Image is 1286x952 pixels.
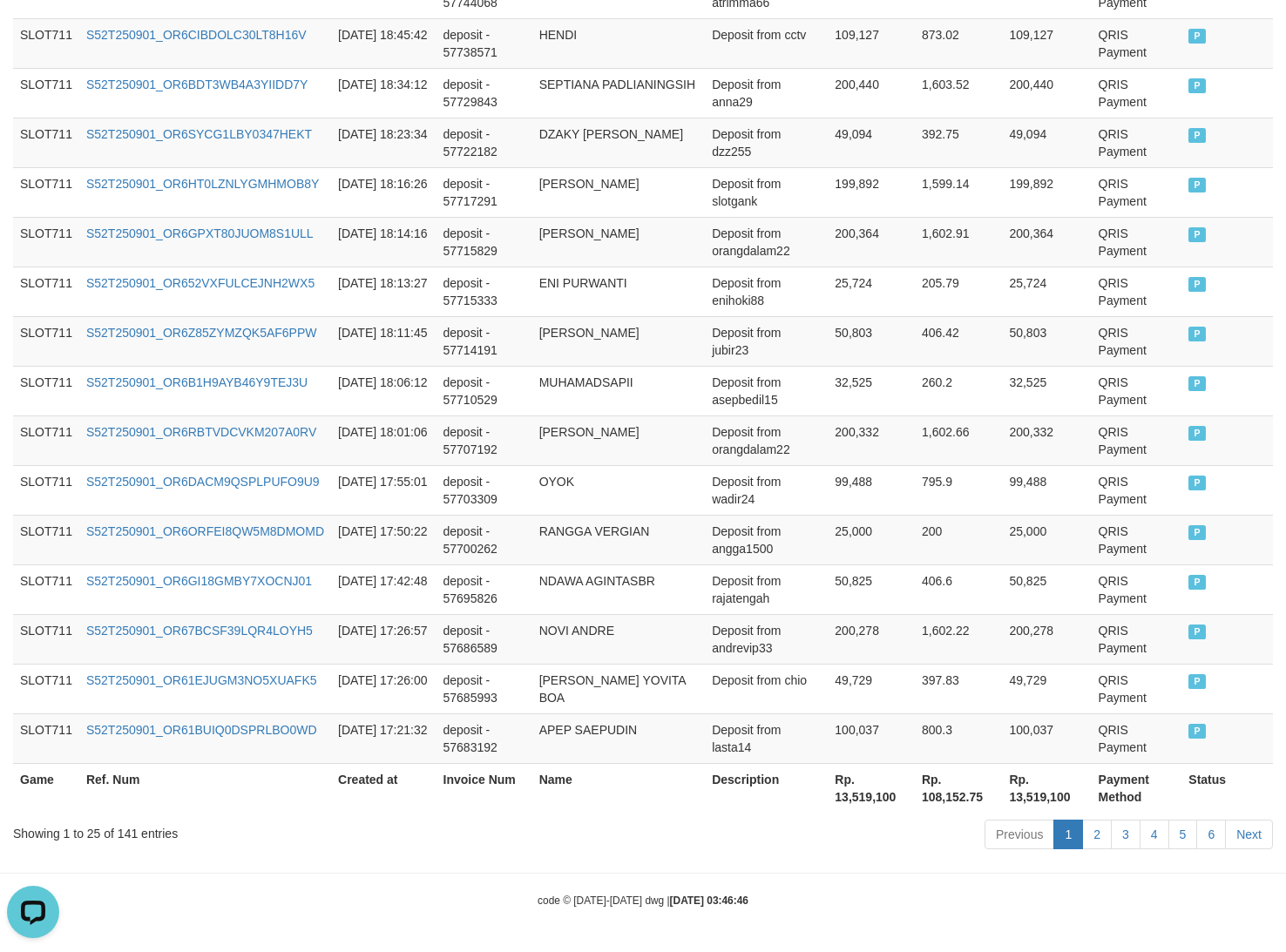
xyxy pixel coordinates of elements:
td: 25,724 [828,267,915,316]
td: [DATE] 18:01:06 [331,415,436,465]
td: SLOT711 [13,564,79,614]
td: Deposit from jubir23 [705,316,828,366]
td: SLOT711 [13,614,79,664]
a: 3 [1111,820,1140,849]
td: NDAWA AGINTASBR [532,564,706,614]
a: Previous [985,820,1054,849]
td: 49,094 [1002,118,1091,167]
td: deposit - 57700262 [437,515,532,564]
td: SLOT711 [13,664,79,713]
td: 200,364 [1002,217,1091,267]
td: 205.79 [915,267,1002,316]
a: S52T250901_OR6CIBDOLC30LT8H16V [86,28,307,42]
td: deposit - 57683192 [437,713,532,763]
td: 200,440 [1002,68,1091,118]
td: 200,440 [828,68,915,118]
th: Status [1181,763,1273,813]
td: ENI PURWANTI [532,267,706,316]
a: S52T250901_OR61EJUGM3NO5XUAFK5 [86,673,317,687]
td: [DATE] 17:55:01 [331,465,436,515]
span: PAID [1188,674,1206,689]
td: QRIS Payment [1092,664,1182,713]
td: Deposit from orangdalam22 [705,415,828,465]
span: PAID [1188,575,1206,590]
td: SLOT711 [13,68,79,118]
td: [DATE] 18:13:27 [331,267,436,316]
span: PAID [1188,277,1206,292]
td: deposit - 57738571 [437,18,532,68]
a: S52T250901_OR6B1H9AYB46Y9TEJ3U [86,375,308,389]
td: SLOT711 [13,267,79,316]
td: APEP SAEPUDIN [532,713,706,763]
td: 49,729 [828,664,915,713]
td: 109,127 [828,18,915,68]
strong: [DATE] 03:46:46 [670,895,748,907]
td: OYOK [532,465,706,515]
td: [DATE] 18:16:26 [331,167,436,217]
td: QRIS Payment [1092,267,1182,316]
td: SLOT711 [13,415,79,465]
td: [DATE] 18:11:45 [331,316,436,366]
td: Deposit from anna29 [705,68,828,118]
td: 25,000 [1002,515,1091,564]
td: 1,599.14 [915,167,1002,217]
td: Deposit from rajatengah [705,564,828,614]
td: QRIS Payment [1092,316,1182,366]
td: 100,037 [1002,713,1091,763]
span: PAID [1188,227,1206,242]
td: SLOT711 [13,167,79,217]
td: QRIS Payment [1092,564,1182,614]
td: [DATE] 18:06:12 [331,366,436,415]
td: Deposit from lasta14 [705,713,828,763]
td: NOVI ANDRE [532,614,706,664]
td: 397.83 [915,664,1002,713]
th: Rp. 13,519,100 [828,763,915,813]
td: QRIS Payment [1092,614,1182,664]
td: deposit - 57729843 [437,68,532,118]
td: 795.9 [915,465,1002,515]
th: Ref. Num [79,763,331,813]
td: QRIS Payment [1092,118,1182,167]
a: Next [1225,820,1273,849]
td: 25,724 [1002,267,1091,316]
td: Deposit from slotgank [705,167,828,217]
td: 1,603.52 [915,68,1002,118]
td: [DATE] 18:14:16 [331,217,436,267]
td: QRIS Payment [1092,366,1182,415]
td: [DATE] 18:34:12 [331,68,436,118]
td: 1,602.66 [915,415,1002,465]
a: S52T250901_OR6SYCG1LBY0347HEKT [86,127,312,141]
td: Deposit from enihoki88 [705,267,828,316]
a: S52T250901_OR6HT0LZNLYGMHMOB8Y [86,177,319,191]
th: Rp. 108,152.75 [915,763,1002,813]
td: 99,488 [1002,465,1091,515]
td: Deposit from andrevip33 [705,614,828,664]
th: Created at [331,763,436,813]
td: [PERSON_NAME] [532,217,706,267]
td: deposit - 57685993 [437,664,532,713]
td: 200 [915,515,1002,564]
td: Deposit from asepbedil15 [705,366,828,415]
a: S52T250901_OR6DACM9QSPLPUFO9U9 [86,475,320,489]
td: deposit - 57695826 [437,564,532,614]
span: PAID [1188,426,1206,441]
td: deposit - 57707192 [437,415,532,465]
td: SEPTIANA PADLIANINGSIH [532,68,706,118]
td: QRIS Payment [1092,713,1182,763]
td: QRIS Payment [1092,515,1182,564]
td: Deposit from wadir24 [705,465,828,515]
a: 6 [1196,820,1226,849]
a: S52T250901_OR6BDT3WB4A3YIIDD7Y [86,78,308,91]
button: Open LiveChat chat widget [7,7,59,59]
td: [DATE] 17:21:32 [331,713,436,763]
a: S52T250901_OR6ORFEI8QW5M8DMOMD [86,524,324,538]
td: 25,000 [828,515,915,564]
td: 50,803 [1002,316,1091,366]
th: Payment Method [1092,763,1182,813]
td: 199,892 [1002,167,1091,217]
a: 2 [1082,820,1112,849]
td: HENDI [532,18,706,68]
a: 4 [1140,820,1169,849]
td: 49,094 [828,118,915,167]
td: DZAKY [PERSON_NAME] [532,118,706,167]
